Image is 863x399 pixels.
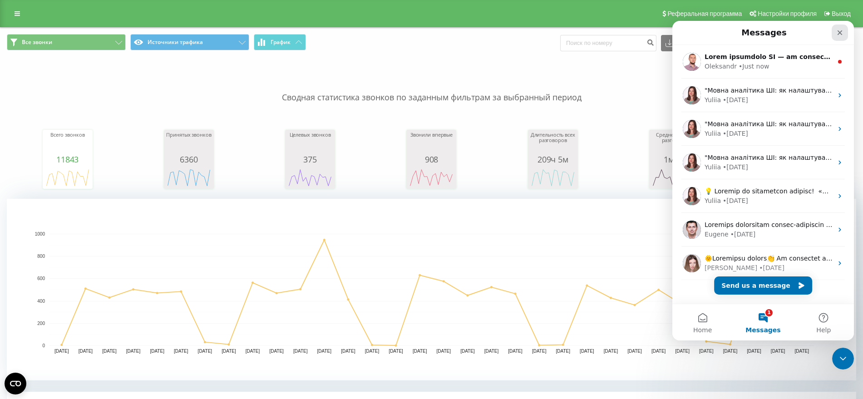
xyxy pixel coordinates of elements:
[79,349,93,354] text: [DATE]
[174,349,188,354] text: [DATE]
[166,155,212,164] div: 6360
[130,34,249,50] button: Источники трафика
[437,349,451,354] text: [DATE]
[42,343,45,348] text: 0
[45,132,90,155] div: Всего звонков
[7,34,126,50] button: Все звонки
[271,39,291,45] span: График
[723,349,738,354] text: [DATE]
[651,164,697,191] svg: A chart.
[699,349,714,354] text: [DATE]
[254,34,306,50] button: График
[166,164,212,191] svg: A chart.
[758,10,817,17] span: Настройки профиля
[667,10,742,17] span: Реферальная программа
[54,349,69,354] text: [DATE]
[102,349,117,354] text: [DATE]
[832,10,851,17] span: Выход
[675,349,690,354] text: [DATE]
[532,349,547,354] text: [DATE]
[37,254,45,259] text: 800
[35,232,45,236] text: 1000
[293,349,308,354] text: [DATE]
[409,155,454,164] div: 908
[5,373,26,394] button: Open CMP widget
[246,349,260,354] text: [DATE]
[45,164,90,191] svg: A chart.
[287,132,333,155] div: Целевых звонков
[484,349,499,354] text: [DATE]
[198,349,212,354] text: [DATE]
[22,39,52,46] span: Все звонки
[287,155,333,164] div: 375
[7,74,856,103] p: Сводная статистика звонков по заданным фильтрам за выбранный период
[661,35,710,51] button: Экспорт
[7,199,856,380] svg: A chart.
[409,164,454,191] svg: A chart.
[530,164,576,191] div: A chart.
[651,155,697,164] div: 1м 4с
[651,349,666,354] text: [DATE]
[832,348,854,369] iframe: Intercom live chat
[771,349,785,354] text: [DATE]
[150,349,164,354] text: [DATE]
[627,349,642,354] text: [DATE]
[126,349,141,354] text: [DATE]
[317,349,332,354] text: [DATE]
[341,349,355,354] text: [DATE]
[556,349,571,354] text: [DATE]
[389,349,403,354] text: [DATE]
[365,349,380,354] text: [DATE]
[166,132,212,155] div: Принятых звонков
[604,349,618,354] text: [DATE]
[409,132,454,155] div: Звонили впервые
[45,155,90,164] div: 11843
[222,349,236,354] text: [DATE]
[747,349,761,354] text: [DATE]
[794,349,809,354] text: [DATE]
[460,349,475,354] text: [DATE]
[413,349,427,354] text: [DATE]
[672,21,854,340] iframe: Intercom live chat
[560,35,656,51] input: Поиск по номеру
[580,349,594,354] text: [DATE]
[651,132,697,155] div: Среднее время разговора
[530,155,576,164] div: 209ч 5м
[287,164,333,191] svg: A chart.
[269,349,284,354] text: [DATE]
[37,276,45,281] text: 600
